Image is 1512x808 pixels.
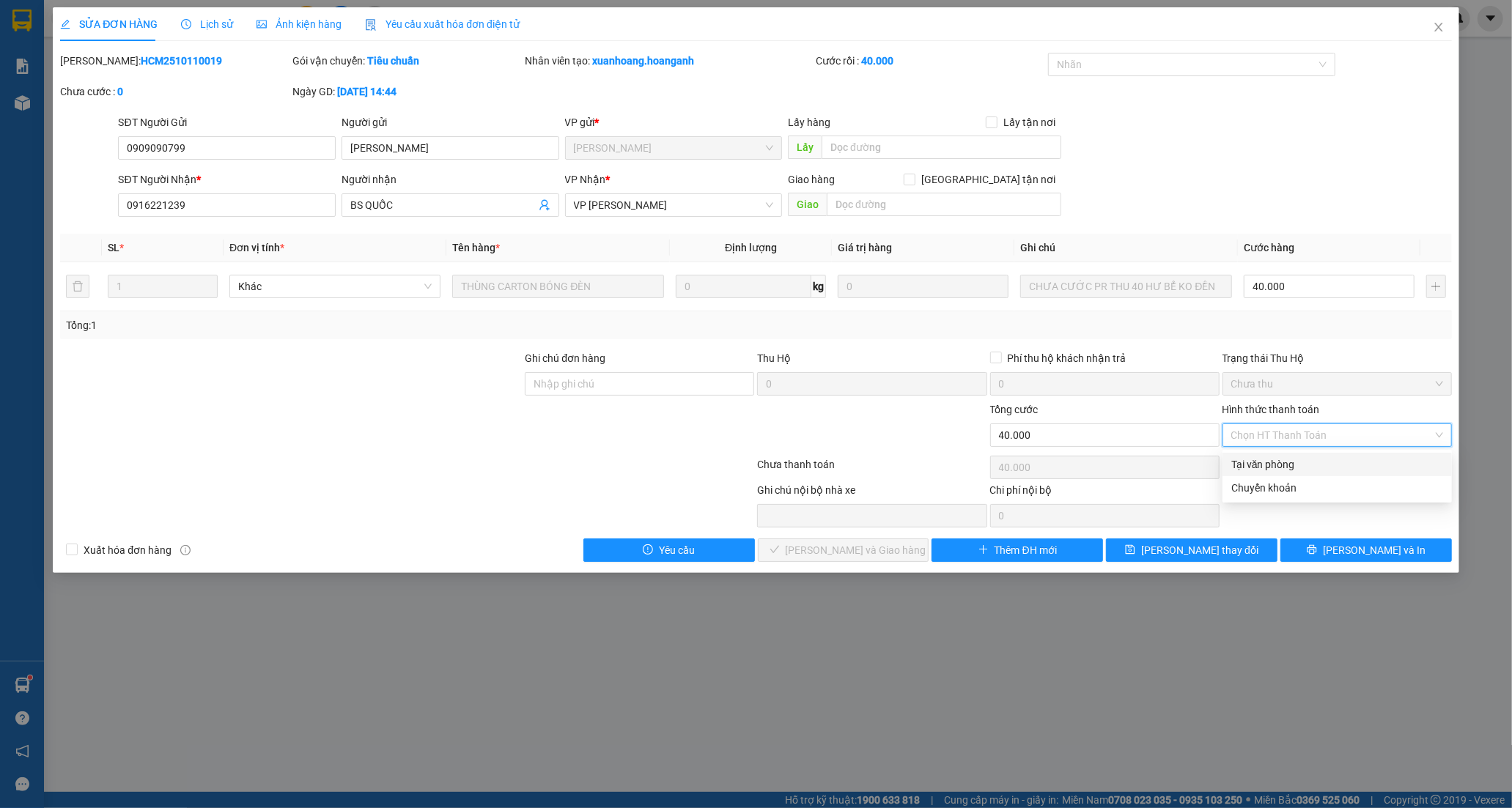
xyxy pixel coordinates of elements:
div: Ghi chú nội bộ nhà xe [757,482,987,504]
span: Đơn vị tính [229,242,284,253]
div: SĐT Người Gửi [118,114,336,130]
span: info-circle [180,545,191,555]
div: SĐT Người Nhận [118,171,336,188]
div: Chưa thanh toán [756,456,988,482]
span: Chọn HT Thanh Toán [1231,424,1443,446]
div: Tại văn phòng [1231,456,1443,472]
div: VP [PERSON_NAME] [12,12,130,48]
span: Hồ Chí Minh [574,137,774,159]
div: VP gửi [565,114,783,130]
div: NGÂN [140,45,258,63]
div: UYỂN [12,48,130,65]
b: 0 [117,86,123,97]
span: edit [60,19,70,29]
span: Giá trị hàng [838,242,892,253]
div: Chi phí nội bộ [990,482,1220,504]
div: Gói vận chuyển: [292,53,522,69]
span: SL [108,242,119,253]
span: Lấy tận nơi [997,114,1061,130]
span: Giao [788,193,827,216]
div: Ngày GD: [292,84,522,100]
span: Gửi: [12,14,35,29]
div: Chưa cước : [60,84,290,100]
b: HCM2510110019 [141,55,222,67]
div: 0812487330 [140,63,258,84]
input: Dọc đường [822,136,1061,159]
span: Ảnh kiện hàng [257,18,342,30]
span: exclamation-circle [643,544,653,556]
span: Tên hàng [452,242,500,253]
span: Lịch sử [181,18,233,30]
span: printer [1307,544,1317,556]
span: Nhận: [140,12,175,28]
span: Phí thu hộ khách nhận trả [1002,350,1132,366]
span: plus [978,544,989,556]
input: 0 [838,275,1008,298]
button: plus [1426,275,1446,298]
input: Ghi chú đơn hàng [525,372,754,396]
span: Chưa thu [1231,373,1443,395]
label: Hình thức thanh toán [1222,404,1320,415]
label: Ghi chú đơn hàng [525,352,605,364]
div: Người nhận [342,171,559,188]
div: [PERSON_NAME]: [60,53,290,69]
img: icon [365,19,377,31]
span: SỬA ĐƠN HÀNG [60,18,158,30]
span: Giao hàng [788,174,835,185]
span: [PERSON_NAME] và In [1323,542,1426,558]
span: [PERSON_NAME] thay đổi [1141,542,1258,558]
div: Chuyển khoản [1231,480,1443,496]
b: Tiêu chuẩn [367,55,419,67]
div: Cước rồi : [816,53,1045,69]
span: save [1125,544,1135,556]
span: VP Phan Rang [574,194,774,216]
b: xuanhoang.hoanganh [592,55,694,67]
span: Cước hàng [1244,242,1294,253]
span: Định lượng [725,242,777,253]
input: Dọc đường [827,193,1061,216]
button: save[PERSON_NAME] thay đổi [1106,538,1277,562]
span: DĐ: [140,92,161,107]
span: Yêu cầu [659,542,695,558]
button: printer[PERSON_NAME] và In [1280,538,1452,562]
span: Thu Hộ [757,352,791,364]
span: Lấy [788,136,822,159]
div: Người gửi [342,114,559,130]
b: [DATE] 14:44 [337,86,397,97]
div: Trạng thái Thu Hộ [1222,350,1452,366]
b: 40.000 [861,55,893,67]
button: exclamation-circleYêu cầu [583,538,755,562]
span: Thêm ĐH mới [995,542,1057,558]
span: Tổng cước [990,404,1039,415]
th: Ghi chú [1014,234,1237,262]
div: [PERSON_NAME] [140,12,258,45]
span: Yêu cầu xuất hóa đơn điện tử [365,18,520,30]
span: clock-circle [181,19,191,29]
button: Close [1418,7,1459,48]
button: delete [66,275,89,298]
span: [GEOGRAPHIC_DATA] tận nơi [915,171,1061,188]
span: picture [257,19,267,29]
span: Lấy hàng [788,116,830,128]
div: Nhân viên tạo: [525,53,812,69]
span: kg [811,275,826,298]
div: 0933476730 [12,65,130,86]
input: VD: Bàn, Ghế [452,275,663,298]
span: user-add [539,199,550,211]
span: close [1433,21,1445,33]
input: Ghi Chú [1020,275,1231,298]
span: Xuất hóa đơn hàng [78,542,177,558]
div: Tổng: 1 [66,317,583,333]
span: Khác [238,275,432,297]
button: plusThêm ĐH mới [932,538,1103,562]
span: VP Nhận [565,174,606,185]
button: check[PERSON_NAME] và Giao hàng [758,538,929,562]
span: THỦ ĐỨC [140,84,204,135]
